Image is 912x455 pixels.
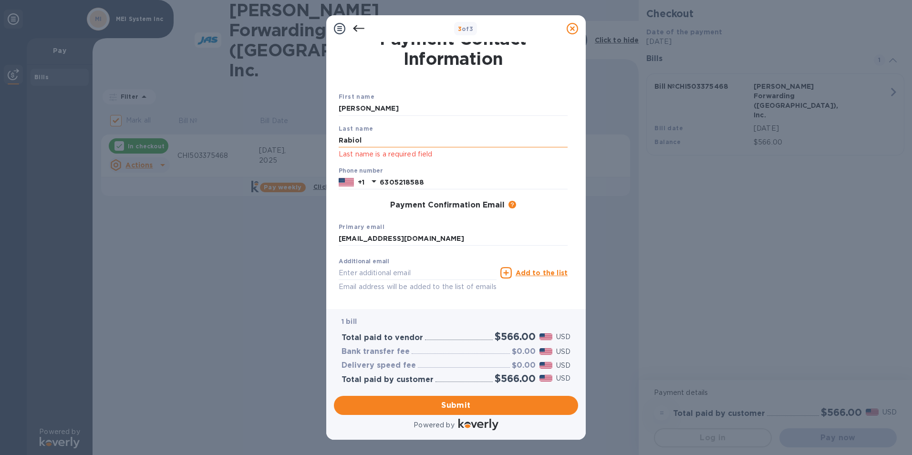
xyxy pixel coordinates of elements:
[339,125,373,132] b: Last name
[458,25,462,32] span: 3
[339,232,568,246] input: Enter your primary name
[342,375,434,384] h3: Total paid by customer
[339,259,389,265] label: Additional email
[339,93,374,100] b: First name
[390,201,505,210] h3: Payment Confirmation Email
[512,347,536,356] h3: $0.00
[516,269,568,277] u: Add to the list
[539,375,552,382] img: USD
[339,223,384,230] b: Primary email
[339,133,568,147] input: Enter your last name
[342,333,423,342] h3: Total paid to vendor
[512,361,536,370] h3: $0.00
[458,25,474,32] b: of 3
[339,281,497,292] p: Email address will be added to the list of emails
[334,396,578,415] button: Submit
[556,332,570,342] p: USD
[339,168,383,174] label: Phone number
[342,400,570,411] span: Submit
[458,419,498,430] img: Logo
[342,361,416,370] h3: Delivery speed fee
[342,347,410,356] h3: Bank transfer fee
[339,29,568,69] h1: Payment Contact Information
[495,372,536,384] h2: $566.00
[339,266,497,280] input: Enter additional email
[342,318,357,325] b: 1 bill
[556,361,570,371] p: USD
[539,362,552,369] img: USD
[414,420,454,430] p: Powered by
[539,348,552,355] img: USD
[539,333,552,340] img: USD
[339,149,568,160] p: Last name is a required field
[495,331,536,342] h2: $566.00
[556,347,570,357] p: USD
[358,177,364,187] p: +1
[339,301,421,309] b: Added additional emails
[339,102,568,116] input: Enter your first name
[380,175,568,189] input: Enter your phone number
[556,373,570,383] p: USD
[339,177,354,187] img: US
